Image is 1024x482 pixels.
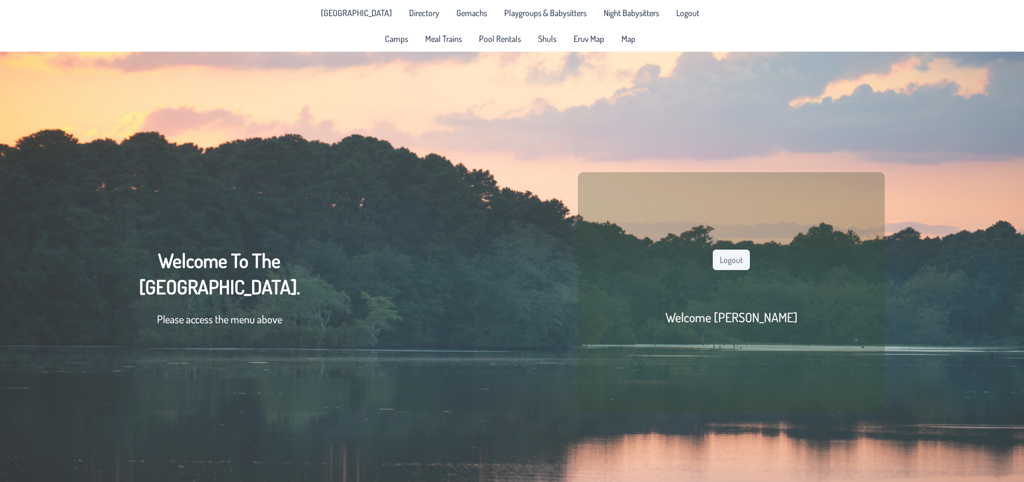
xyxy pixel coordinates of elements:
a: Eruv Map [567,30,611,47]
span: Eruv Map [574,34,604,43]
a: Pool Rentals [472,30,527,47]
a: Meal Trains [419,30,468,47]
a: Map [615,30,642,47]
span: Directory [409,9,439,17]
button: Logout [713,250,750,270]
h2: Welcome [PERSON_NAME] [665,309,798,325]
a: Camps [378,30,414,47]
li: Logout [670,4,706,22]
div: Welcome To The [GEOGRAPHIC_DATA]. [139,247,300,338]
a: [GEOGRAPHIC_DATA] [314,4,398,22]
span: Meal Trains [425,34,462,43]
span: Logout [676,9,699,17]
span: Shuls [538,34,556,43]
a: Gemachs [450,4,493,22]
a: Night Babysitters [597,4,665,22]
span: [GEOGRAPHIC_DATA] [321,9,392,17]
span: Map [621,34,635,43]
a: Directory [403,4,446,22]
span: Pool Rentals [479,34,521,43]
span: Camps [385,34,408,43]
span: Playgroups & Babysitters [504,9,586,17]
a: Playgroups & Babysitters [498,4,593,22]
span: Gemachs [456,9,487,17]
p: Please access the menu above [139,311,300,327]
a: Shuls [532,30,563,47]
li: Pine Lake Park [314,4,398,22]
span: Night Babysitters [604,9,659,17]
